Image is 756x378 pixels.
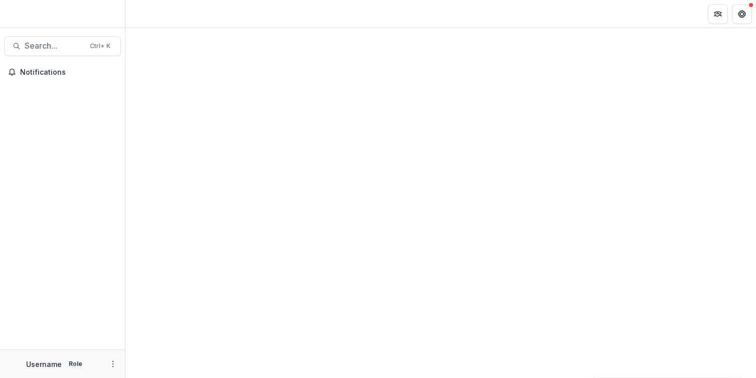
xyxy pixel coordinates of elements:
[708,4,728,24] button: Partners
[130,7,172,21] nav: breadcrumb
[4,36,121,56] button: Search...
[26,359,62,369] p: Username
[66,359,85,368] p: Role
[107,358,119,370] button: More
[88,41,112,52] div: Ctrl + K
[20,68,117,77] span: Notifications
[4,64,121,80] button: Notifications
[732,4,752,24] button: Get Help
[25,41,84,51] span: Search...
